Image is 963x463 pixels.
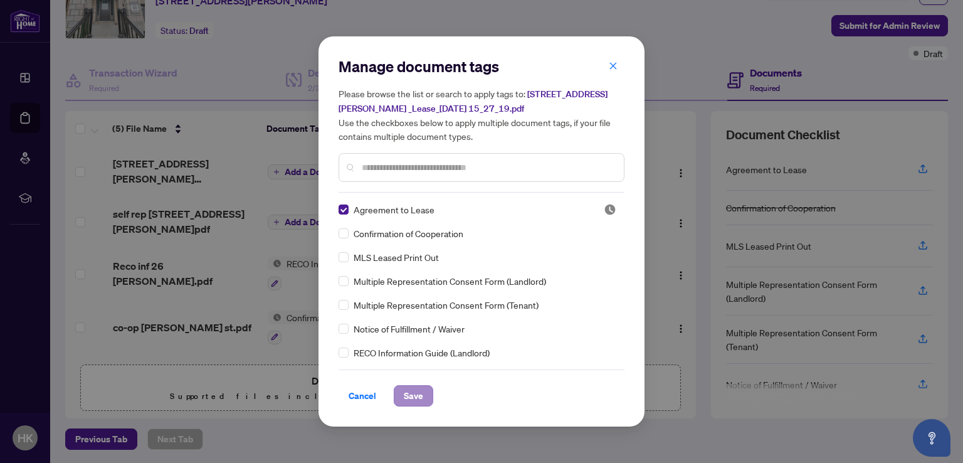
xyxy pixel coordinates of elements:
[354,322,465,336] span: Notice of Fulfillment / Waiver
[354,346,490,359] span: RECO Information Guide (Landlord)
[609,61,618,70] span: close
[604,203,616,216] img: status
[354,203,434,216] span: Agreement to Lease
[354,226,463,240] span: Confirmation of Cooperation
[349,386,376,406] span: Cancel
[913,419,950,457] button: Open asap
[354,298,539,312] span: Multiple Representation Consent Form (Tenant)
[354,274,546,288] span: Multiple Representation Consent Form (Landlord)
[394,385,433,407] button: Save
[404,386,423,406] span: Save
[339,87,624,143] h5: Please browse the list or search to apply tags to: Use the checkboxes below to apply multiple doc...
[339,56,624,77] h2: Manage document tags
[354,250,439,264] span: MLS Leased Print Out
[339,385,386,407] button: Cancel
[604,203,616,216] span: Pending Review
